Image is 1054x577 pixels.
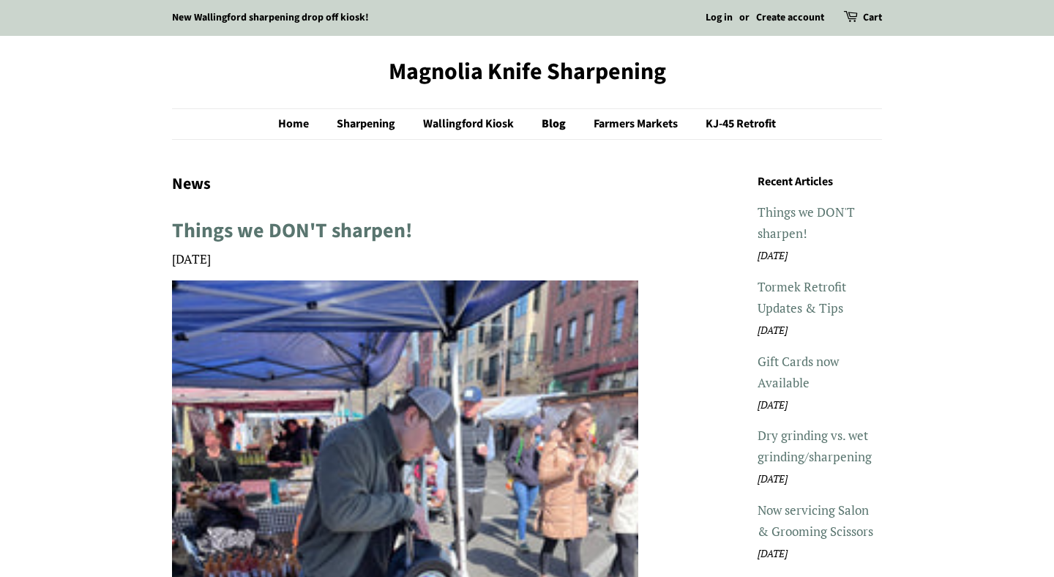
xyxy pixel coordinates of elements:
a: Gift Cards now Available [758,353,839,391]
em: [DATE] [758,398,788,412]
a: Blog [531,109,580,139]
a: Things we DON'T sharpen! [172,216,413,245]
a: Cart [863,10,882,27]
h1: News [172,173,638,196]
a: Dry grinding vs. wet grinding/sharpening [758,427,872,465]
a: Home [278,109,324,139]
li: or [739,10,750,27]
h3: Recent Articles [758,173,882,192]
a: Log in [706,10,733,25]
a: Sharpening [326,109,410,139]
a: Wallingford Kiosk [412,109,528,139]
a: Create account [756,10,824,25]
em: [DATE] [758,324,788,337]
a: New Wallingford sharpening drop off kiosk! [172,10,369,25]
a: Now servicing Salon & Grooming Scissors [758,502,873,540]
a: Things we DON'T sharpen! [758,204,855,242]
em: [DATE] [758,547,788,560]
time: [DATE] [172,250,211,267]
a: KJ-45 Retrofit [695,109,776,139]
em: [DATE] [758,472,788,485]
a: Magnolia Knife Sharpening [172,58,882,86]
a: Tormek Retrofit Updates & Tips [758,278,846,316]
em: [DATE] [758,249,788,262]
a: Farmers Markets [583,109,692,139]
